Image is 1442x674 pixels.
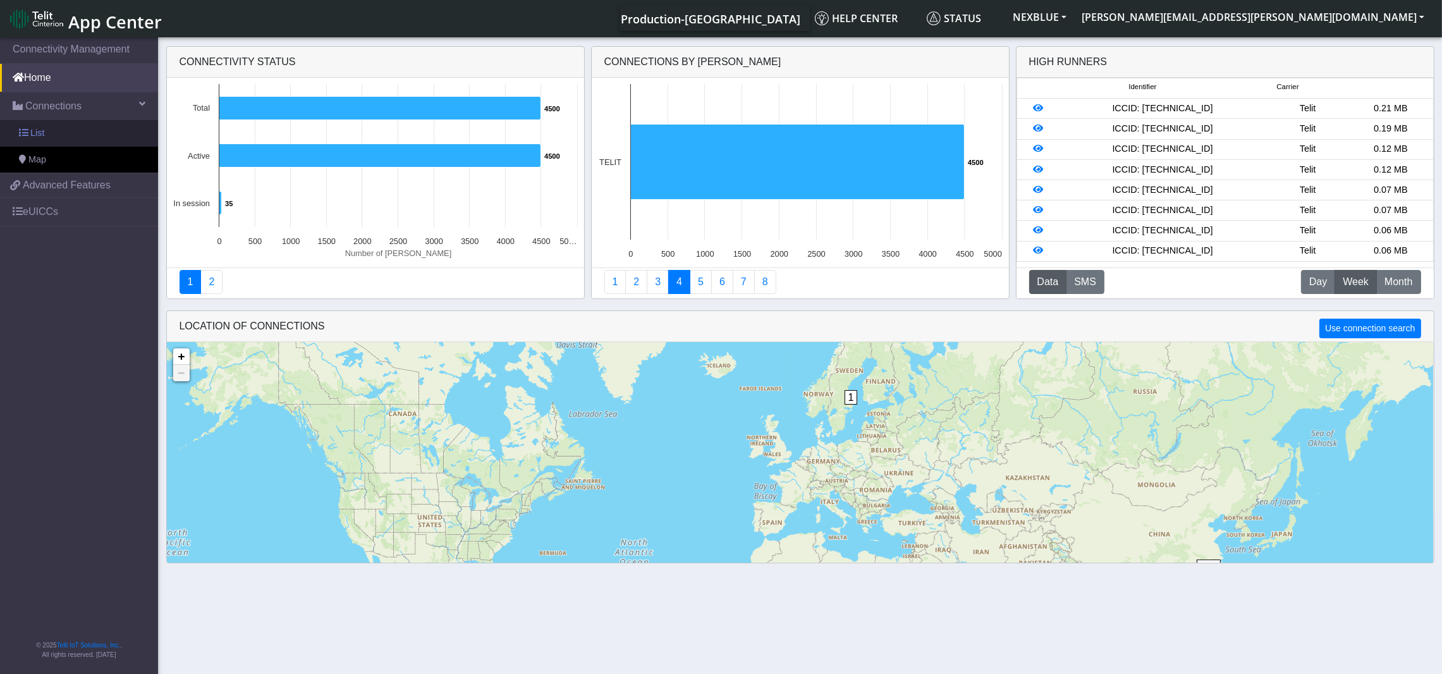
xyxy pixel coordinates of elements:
img: logo-telit-cinterion-gw-new.png [10,9,63,29]
text: 1000 [281,236,299,246]
span: 101 [1197,560,1221,574]
text: 500 [661,249,675,259]
span: Day [1309,274,1327,290]
text: 50… [559,236,577,246]
a: Zoom in [173,348,190,365]
span: Map [28,153,46,167]
button: Data [1029,270,1067,294]
text: Total [192,103,209,113]
a: Usage per Country [647,270,669,294]
text: 35 [225,200,233,207]
text: 1500 [733,249,750,259]
div: 0.19 MB [1349,122,1432,136]
button: Day [1301,270,1335,294]
div: ICCID: [TECHNICAL_ID] [1059,224,1266,238]
div: 0.06 MB [1349,224,1432,238]
button: Use connection search [1319,319,1421,338]
text: 4500 [544,152,560,160]
a: Zoom out [173,365,190,381]
div: ICCID: [TECHNICAL_ID] [1059,102,1266,116]
a: Connectivity status [180,270,202,294]
text: 4500 [544,105,560,113]
text: 500 [248,236,261,246]
div: 0.07 MB [1349,204,1432,218]
div: 1 [845,390,857,428]
text: 3000 [844,249,862,259]
text: 4000 [919,249,936,259]
div: High Runners [1029,54,1108,70]
a: Deployment status [200,270,223,294]
text: 1000 [696,249,714,259]
div: ICCID: [TECHNICAL_ID] [1059,244,1266,258]
span: Production-[GEOGRAPHIC_DATA] [621,11,800,27]
a: Carrier [625,270,647,294]
a: Zero Session [733,270,755,294]
div: Telit [1266,224,1349,238]
div: ICCID: [TECHNICAL_ID] [1059,183,1266,197]
button: Month [1376,270,1421,294]
a: Telit IoT Solutions, Inc. [57,642,120,649]
text: TELIT [599,157,621,167]
div: Telit [1266,102,1349,116]
div: ICCID: [TECHNICAL_ID] [1059,142,1266,156]
div: LOCATION OF CONNECTIONS [167,311,1434,342]
text: 2500 [389,236,406,246]
a: App Center [10,5,160,32]
span: List [30,126,44,140]
div: Connectivity status [167,47,584,78]
text: 0 [628,249,633,259]
div: ICCID: [TECHNICAL_ID] [1059,163,1266,177]
nav: Summary paging [180,270,571,294]
div: Telit [1266,244,1349,258]
text: 4500 [532,236,550,246]
div: 0.06 MB [1349,244,1432,258]
div: 0.12 MB [1349,142,1432,156]
span: Connections [25,99,82,114]
a: Not Connected for 30 days [754,270,776,294]
button: [PERSON_NAME][EMAIL_ADDRESS][PERSON_NAME][DOMAIN_NAME] [1074,6,1432,28]
a: Connections By Carrier [668,270,690,294]
text: 2500 [807,249,825,259]
nav: Summary paging [604,270,996,294]
span: App Center [68,10,162,34]
text: 5000 [984,249,1001,259]
img: status.svg [927,11,941,25]
div: Telit [1266,142,1349,156]
text: Active [188,151,210,161]
span: Month [1384,274,1412,290]
a: Usage by Carrier [690,270,712,294]
text: 4500 [956,249,974,259]
text: 3500 [460,236,478,246]
img: knowledge.svg [815,11,829,25]
text: 4000 [496,236,514,246]
text: 4500 [968,159,984,166]
div: ICCID: [TECHNICAL_ID] [1059,122,1266,136]
text: 2000 [770,249,788,259]
button: SMS [1066,270,1104,294]
div: Connections By [PERSON_NAME] [592,47,1009,78]
div: 0.21 MB [1349,102,1432,116]
span: Advanced Features [23,178,111,193]
text: 1500 [317,236,335,246]
a: Status [922,6,1005,31]
a: Help center [810,6,922,31]
a: Your current platform instance [620,6,800,31]
div: Telit [1266,204,1349,218]
a: Connections By Country [604,270,626,294]
span: Week [1343,274,1369,290]
button: Week [1335,270,1377,294]
text: 3500 [881,249,899,259]
span: Status [927,11,981,25]
div: 0.12 MB [1349,163,1432,177]
span: Identifier [1128,82,1156,92]
div: Telit [1266,122,1349,136]
text: 0 [217,236,221,246]
text: In session [173,199,210,208]
div: 0.07 MB [1349,183,1432,197]
text: 3000 [425,236,443,246]
button: NEXBLUE [1005,6,1074,28]
div: Telit [1266,183,1349,197]
text: 2000 [353,236,371,246]
span: 1 [845,390,858,405]
div: Telit [1266,163,1349,177]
